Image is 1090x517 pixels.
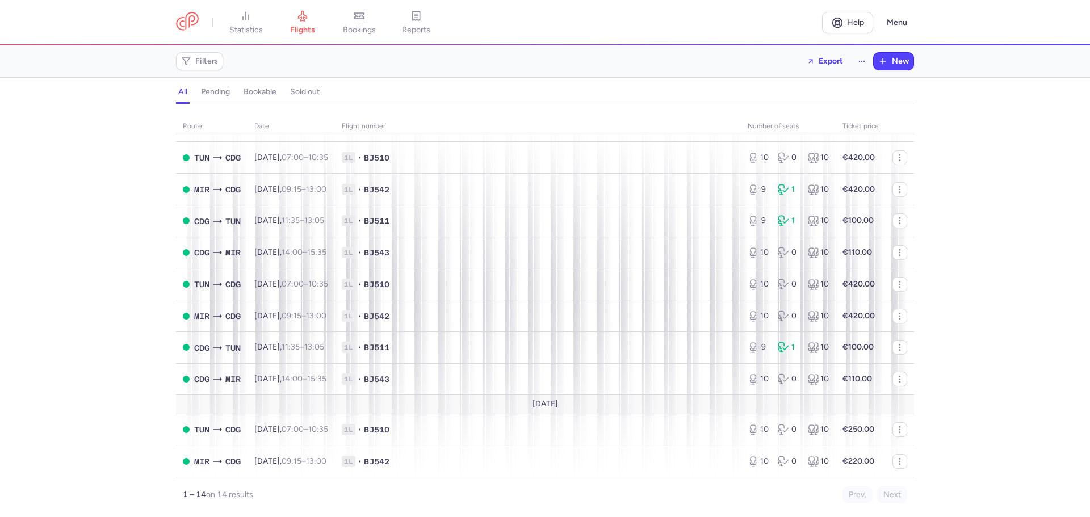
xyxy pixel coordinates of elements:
[842,456,874,466] strong: €220.00
[225,246,241,259] span: MIR
[254,184,326,194] span: [DATE],
[808,247,829,258] div: 10
[282,184,326,194] span: –
[290,87,320,97] h4: sold out
[225,455,241,468] span: CDG
[778,152,799,163] div: 0
[842,216,874,225] strong: €100.00
[183,490,206,499] strong: 1 – 14
[364,456,389,467] span: BJ542
[842,486,873,503] button: Prev.
[342,152,355,163] span: 1L
[282,424,328,434] span: –
[808,184,829,195] div: 10
[282,247,326,257] span: –
[254,247,326,257] span: [DATE],
[358,247,362,258] span: •
[306,311,326,321] time: 13:00
[748,184,769,195] div: 9
[778,310,799,322] div: 0
[225,373,241,385] span: MIR
[748,152,769,163] div: 10
[778,373,799,385] div: 0
[194,455,209,468] span: MIR
[194,342,209,354] span: CDG
[248,118,335,135] th: date
[358,456,362,467] span: •
[178,87,187,97] h4: all
[229,25,263,35] span: statistics
[364,342,389,353] span: BJ511
[194,215,209,228] span: CDG
[307,374,326,384] time: 15:35
[282,311,301,321] time: 09:15
[778,342,799,353] div: 1
[402,25,430,35] span: reports
[254,374,326,384] span: [DATE],
[304,342,324,352] time: 13:05
[748,342,769,353] div: 9
[358,184,362,195] span: •
[194,423,209,436] span: TUN
[304,216,324,225] time: 13:05
[201,87,230,97] h4: pending
[808,310,829,322] div: 10
[342,456,355,467] span: 1L
[176,118,248,135] th: route
[842,247,872,257] strong: €110.00
[778,279,799,290] div: 0
[533,400,558,409] span: [DATE]
[206,490,253,499] span: on 14 results
[225,423,241,436] span: CDG
[748,310,769,322] div: 10
[364,247,389,258] span: BJ543
[195,57,219,66] span: Filters
[282,153,304,162] time: 07:00
[282,374,303,384] time: 14:00
[842,342,874,352] strong: €100.00
[254,311,326,321] span: [DATE],
[225,310,241,322] span: CDG
[194,278,209,291] span: TUN
[225,278,241,291] span: CDG
[748,424,769,435] div: 10
[842,311,875,321] strong: €420.00
[836,118,886,135] th: Ticket price
[335,118,741,135] th: Flight number
[343,25,376,35] span: bookings
[342,373,355,385] span: 1L
[748,279,769,290] div: 10
[819,57,843,65] span: Export
[364,184,389,195] span: BJ542
[808,424,829,435] div: 10
[358,215,362,226] span: •
[877,486,907,503] button: Next
[194,373,209,385] span: CDG
[306,184,326,194] time: 13:00
[282,279,328,289] span: –
[847,18,864,27] span: Help
[282,374,326,384] span: –
[358,373,362,385] span: •
[880,12,914,33] button: Menu
[778,424,799,435] div: 0
[808,373,829,385] div: 10
[342,247,355,258] span: 1L
[778,456,799,467] div: 0
[388,10,445,35] a: reports
[194,246,209,259] span: CDG
[748,247,769,258] div: 10
[306,456,326,466] time: 13:00
[225,183,241,196] span: CDG
[842,424,874,434] strong: €250.00
[799,52,850,70] button: Export
[358,279,362,290] span: •
[290,25,315,35] span: flights
[364,310,389,322] span: BJ542
[177,53,223,70] button: Filters
[307,247,326,257] time: 15:35
[254,216,324,225] span: [DATE],
[244,87,276,97] h4: bookable
[282,216,324,225] span: –
[194,310,209,322] span: MIR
